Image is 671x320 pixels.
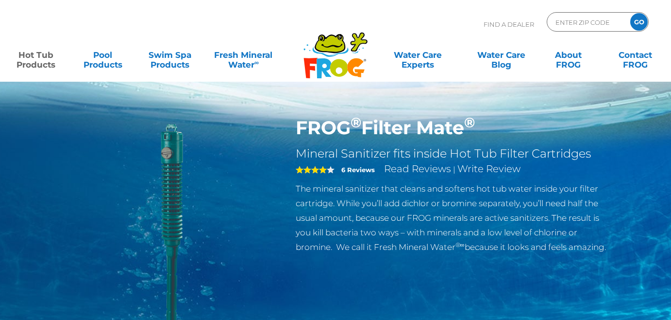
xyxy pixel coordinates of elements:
a: Swim SpaProducts [144,45,196,65]
sup: ® [464,114,475,131]
img: Frog Products Logo [298,19,373,79]
a: PoolProducts [77,45,129,65]
a: ContactFROG [609,45,661,65]
strong: 6 Reviews [341,166,375,174]
span: 4 [296,166,327,174]
sup: ∞ [254,59,259,66]
a: AboutFROG [542,45,594,65]
sup: ® [351,114,361,131]
a: Read Reviews [384,163,451,175]
p: Find A Dealer [484,12,534,36]
a: Water CareExperts [375,45,460,65]
p: The mineral sanitizer that cleans and softens hot tub water inside your filter cartridge. While y... [296,181,613,254]
a: Water CareBlog [475,45,527,65]
sup: ®∞ [455,241,465,249]
a: Write Review [457,163,520,175]
a: Fresh MineralWater∞ [211,45,276,65]
input: GO [630,13,648,31]
h2: Mineral Sanitizer fits inside Hot Tub Filter Cartridges [296,146,613,161]
h1: FROG Filter Mate [296,117,613,139]
span: | [453,165,455,174]
a: Hot TubProducts [10,45,62,65]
